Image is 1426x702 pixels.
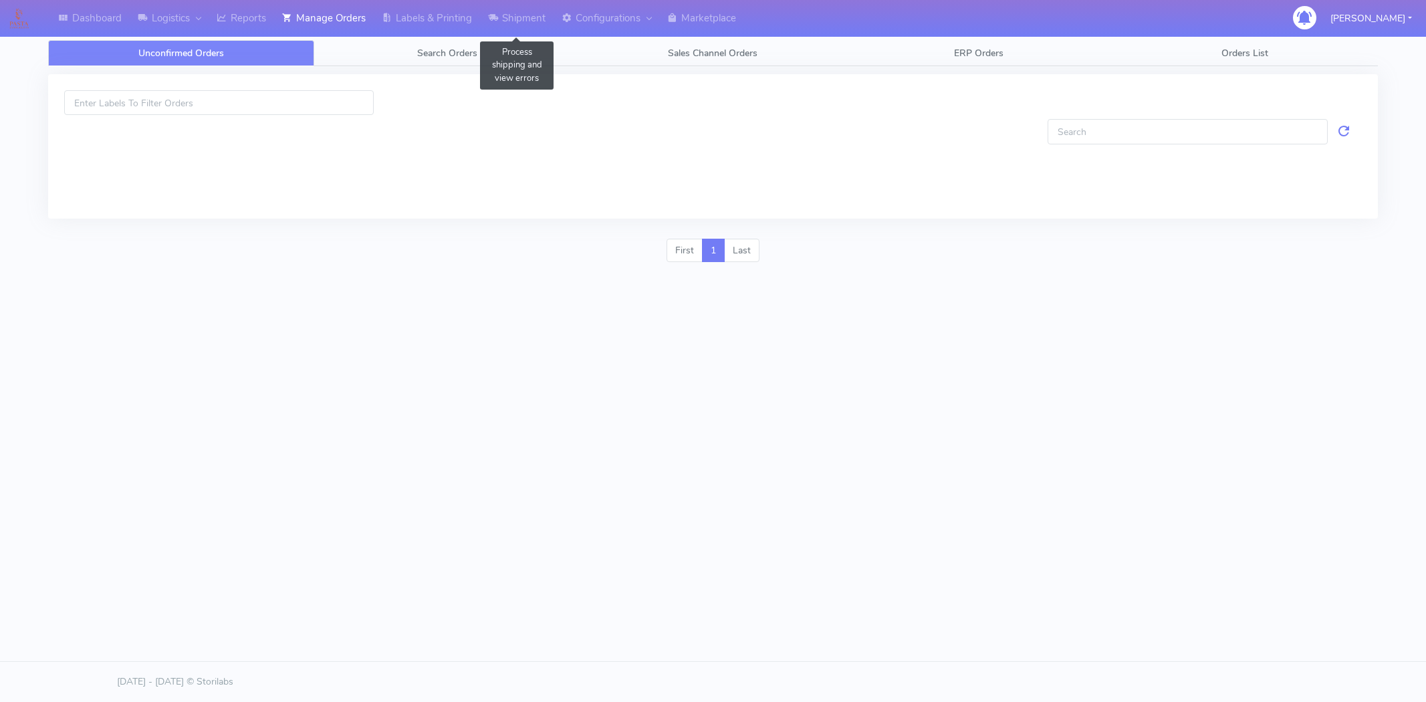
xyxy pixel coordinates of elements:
[954,47,1003,60] span: ERP Orders
[417,47,477,60] span: Search Orders
[1221,47,1268,60] span: Orders List
[1048,119,1328,144] input: Search
[64,90,374,115] input: Enter Labels To Filter Orders
[1320,5,1422,32] button: [PERSON_NAME]
[48,40,1378,66] ul: Tabs
[138,47,224,60] span: Unconfirmed Orders
[668,47,757,60] span: Sales Channel Orders
[702,239,725,263] a: 1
